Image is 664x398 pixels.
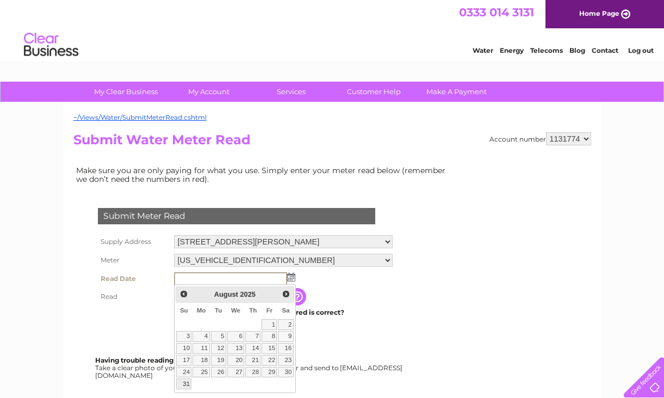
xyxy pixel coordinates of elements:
[246,82,336,102] a: Services
[193,355,209,366] a: 18
[278,355,293,366] a: 23
[227,343,245,354] a: 13
[215,307,222,314] span: Tuesday
[278,319,293,330] a: 2
[73,113,207,121] a: ~/Views/Water/SubmitMeterRead.cshtml
[287,273,295,281] img: ...
[176,378,191,389] a: 31
[176,355,191,366] a: 17
[249,307,257,314] span: Thursday
[262,367,277,378] a: 29
[179,290,188,298] span: Prev
[95,232,171,251] th: Supply Address
[180,307,188,314] span: Sunday
[171,305,395,320] td: Are you sure the read you have entered is correct?
[530,46,563,54] a: Telecoms
[73,132,591,153] h2: Submit Water Meter Read
[176,367,191,378] a: 24
[278,331,293,342] a: 9
[262,343,277,354] a: 15
[278,343,293,354] a: 16
[227,331,245,342] a: 6
[282,307,290,314] span: Saturday
[95,356,217,364] b: Having trouble reading your meter?
[76,6,589,53] div: Clear Business is a trading name of Verastar Limited (registered in [GEOGRAPHIC_DATA] No. 3667643...
[197,307,206,314] span: Monday
[262,355,277,366] a: 22
[500,46,524,54] a: Energy
[592,46,618,54] a: Contact
[214,290,238,298] span: August
[177,288,190,301] a: Prev
[569,46,585,54] a: Blog
[95,357,404,379] div: Take a clear photo of your readings, tell us which supply it's for and send to [EMAIL_ADDRESS][DO...
[73,163,454,186] td: Make sure you are only paying for what you use. Simply enter your meter read below (remember we d...
[282,290,290,298] span: Next
[23,28,79,62] img: logo.png
[245,355,260,366] a: 21
[176,331,191,342] a: 3
[459,5,534,19] a: 0333 014 3131
[98,208,375,224] div: Submit Meter Read
[81,82,171,102] a: My Clear Business
[95,288,171,305] th: Read
[231,307,240,314] span: Wednesday
[211,355,226,366] a: 19
[193,331,209,342] a: 4
[289,288,308,305] input: Information
[473,46,493,54] a: Water
[245,343,260,354] a: 14
[329,82,419,102] a: Customer Help
[227,355,245,366] a: 20
[176,343,191,354] a: 10
[245,367,260,378] a: 28
[412,82,501,102] a: Make A Payment
[628,46,654,54] a: Log out
[266,307,273,314] span: Friday
[164,82,253,102] a: My Account
[262,319,277,330] a: 1
[193,343,209,354] a: 11
[227,367,245,378] a: 27
[193,367,209,378] a: 25
[278,367,293,378] a: 30
[245,331,260,342] a: 7
[240,290,255,298] span: 2025
[211,331,226,342] a: 5
[280,288,293,301] a: Next
[262,331,277,342] a: 8
[95,270,171,288] th: Read Date
[211,343,226,354] a: 12
[95,251,171,270] th: Meter
[489,132,591,145] div: Account number
[211,367,226,378] a: 26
